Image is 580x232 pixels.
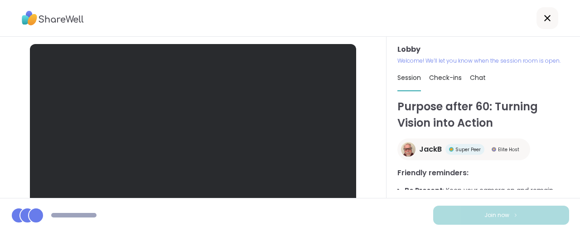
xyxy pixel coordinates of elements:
[397,57,569,65] p: Welcome! We’ll let you know when the session room is open.
[405,186,443,195] b: Be Present
[433,206,569,225] button: Join now
[405,186,569,205] li: : Keep your camera on and remain visible for the entire session.
[484,211,509,219] span: Join now
[22,8,84,29] img: ShareWell Logo
[470,73,486,82] span: Chat
[513,212,518,217] img: ShareWell Logomark
[455,146,481,153] span: Super Peer
[449,147,454,152] img: Super Peer
[498,146,519,153] span: Elite Host
[397,138,530,160] a: JackBJackBSuper PeerSuper PeerElite HostElite Host
[397,168,569,178] h3: Friendly reminders:
[397,73,421,82] span: Session
[401,142,416,157] img: JackB
[397,99,569,131] h1: Purpose after 60: Turning Vision into Action
[419,144,442,155] span: JackB
[397,44,569,55] h3: Lobby
[429,73,462,82] span: Check-ins
[492,147,496,152] img: Elite Host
